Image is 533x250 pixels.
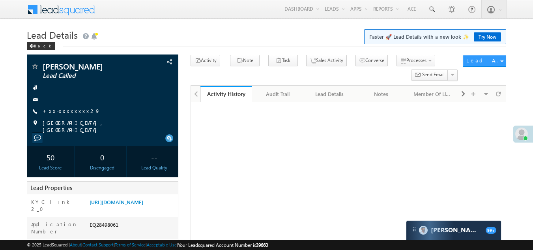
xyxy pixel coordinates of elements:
[82,242,114,247] a: Contact Support
[27,28,78,41] span: Lead Details
[27,42,55,50] div: Back
[396,55,435,66] button: Processes
[310,89,348,99] div: Lead Details
[206,90,246,98] div: Activity History
[30,184,72,192] span: Lead Properties
[258,89,297,99] div: Audit Trail
[407,86,459,102] a: Member Of Lists
[80,150,124,164] div: 0
[413,89,452,99] div: Member Of Lists
[178,242,268,248] span: Your Leadsquared Account Number is
[252,86,304,102] a: Audit Trail
[406,220,501,240] div: carter-dragCarter[PERSON_NAME]99+
[29,164,73,171] div: Lead Score
[31,221,82,235] label: Application Number
[43,62,136,70] span: [PERSON_NAME]
[306,55,347,66] button: Sales Activity
[355,86,407,102] a: Notes
[43,107,100,114] a: +xx-xxxxxxxx29
[147,242,177,247] a: Acceptable Use
[411,226,417,233] img: carter-drag
[474,32,501,41] a: Try Now
[411,70,448,81] button: Send Email
[406,57,426,63] span: Processes
[422,71,445,78] span: Send Email
[70,242,81,247] a: About
[362,89,400,99] div: Notes
[31,198,82,212] label: KYC link 2_0
[486,227,496,234] span: 99+
[200,86,252,102] a: Activity History
[466,57,500,64] div: Lead Actions
[132,164,176,171] div: Lead Quality
[230,55,260,66] button: Note
[463,55,506,67] button: Lead Actions
[27,42,59,49] a: Back
[115,242,146,247] a: Terms of Service
[43,119,165,133] span: [GEOGRAPHIC_DATA], [GEOGRAPHIC_DATA]
[43,72,136,80] span: Lead Called
[191,55,220,66] button: Activity
[132,150,176,164] div: --
[268,55,298,66] button: Task
[369,33,501,41] span: Faster 🚀 Lead Details with a new look ✨
[90,199,143,205] a: [URL][DOMAIN_NAME]
[80,164,124,171] div: Disengaged
[88,221,178,232] div: EQ28498061
[355,55,388,66] button: Converse
[304,86,355,102] a: Lead Details
[27,241,268,249] span: © 2025 LeadSquared | | | | |
[29,150,73,164] div: 50
[256,242,268,248] span: 39660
